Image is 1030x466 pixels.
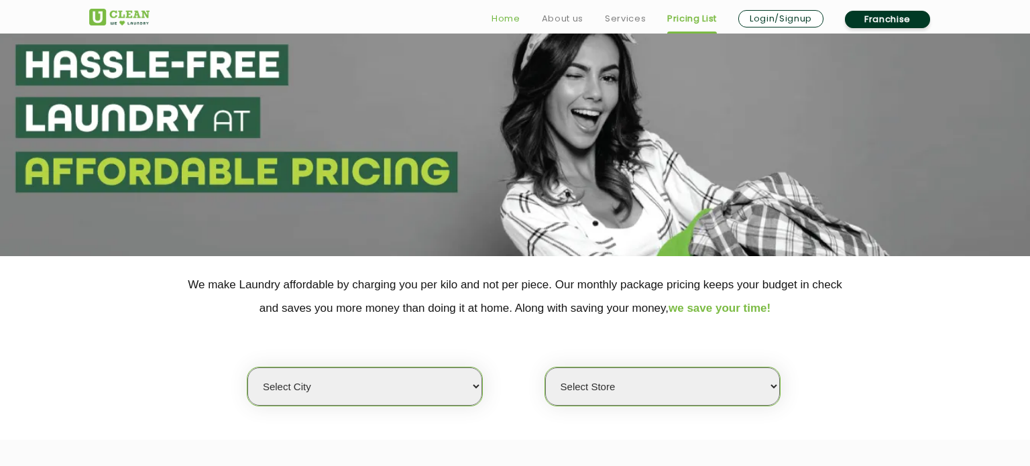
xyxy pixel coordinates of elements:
a: Login/Signup [738,10,823,27]
a: Pricing List [667,11,717,27]
a: Home [492,11,520,27]
img: UClean Laundry and Dry Cleaning [89,9,150,25]
span: we save your time! [669,302,770,314]
p: We make Laundry affordable by charging you per kilo and not per piece. Our monthly package pricin... [89,273,941,320]
a: Services [605,11,646,27]
a: Franchise [845,11,930,28]
a: About us [542,11,583,27]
